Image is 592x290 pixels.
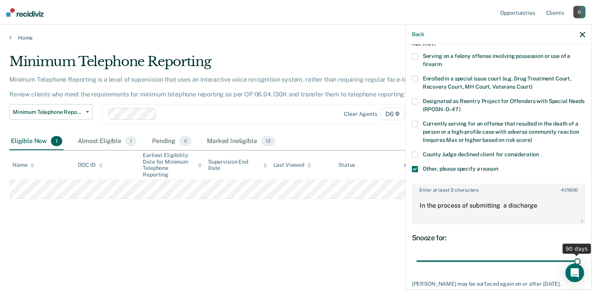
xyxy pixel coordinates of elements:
div: Supervision End Date [208,159,267,172]
div: [PERSON_NAME] may be surfaced again on or after [DATE]. [412,281,585,287]
div: Pending [151,133,193,150]
span: / 1600 [561,187,578,193]
span: 41 [561,187,566,193]
div: D [573,6,586,18]
span: Currently serving for an offense that resulted in the death of a person or a high-profile case wi... [423,121,579,143]
div: Almost Eligible [76,133,138,150]
div: Clear agents [344,111,377,117]
div: Minimum Telephone Reporting [9,54,454,76]
label: Enter at least 3 characters [413,184,585,193]
button: Back [412,31,424,38]
span: 1 [125,136,137,146]
div: Marked Ineligible [205,133,277,150]
span: Minimum Telephone Reporting [13,109,83,115]
p: Minimum Telephone Reporting is a level of supervision that uses an interactive voice recognition ... [9,76,450,98]
span: Other, please specify a reason [423,166,498,172]
textarea: In the process of submitting a discharge [413,195,585,224]
div: Status [338,162,355,168]
div: Eligible Now [9,133,64,150]
span: 0 [179,136,191,146]
span: D6 [380,108,405,120]
span: 13 [261,136,275,146]
div: Snooze for: [412,234,585,242]
div: Last Viewed [273,162,311,168]
div: Name [12,162,34,168]
span: County Judge declined client for consideration [423,151,539,157]
div: DOC ID [78,162,103,168]
div: Open Intercom Messenger [566,264,584,282]
span: Designated as Reentry Project for Offenders with Special Needs (RPOSN - D-47) [423,98,585,112]
div: Assigned to [404,162,440,168]
span: Serving on a felony offense involving possession or use of a firearm [423,53,571,67]
img: Recidiviz [6,8,44,17]
div: 90 days [563,244,591,254]
a: Home [9,34,583,41]
div: Earliest Eligibility Date for Minimum Telephone Reporting [143,152,202,178]
span: 1 [51,136,62,146]
span: Enrolled in a special issue court (e.g. Drug Treatment Court, Recovery Court, MH Court, Veterans ... [423,75,571,90]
